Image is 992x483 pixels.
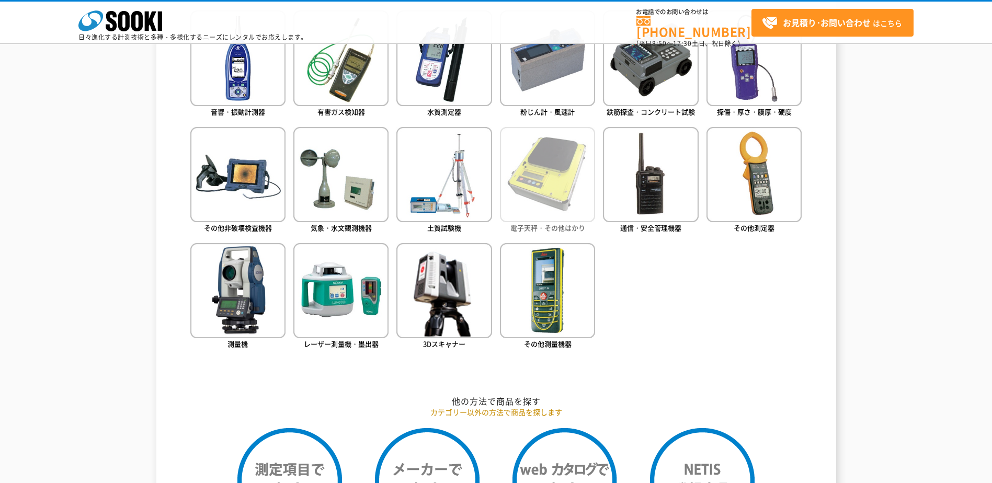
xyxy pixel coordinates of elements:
[762,15,902,31] span: はこちら
[603,127,698,235] a: 通信・安全管理機器
[706,10,802,119] a: 探傷・厚さ・膜厚・硬度
[396,127,492,235] a: 土質試験機
[500,243,595,338] img: その他測量機器
[190,127,286,235] a: その他非破壊検査機器
[304,339,379,349] span: レーザー測量機・墨出器
[204,223,272,233] span: その他非破壊検査機器
[603,10,698,106] img: 鉄筋探査・コンクリート試験
[190,243,286,338] img: 測量機
[603,127,698,222] img: 通信・安全管理機器
[603,10,698,119] a: 鉄筋探査・コンクリート試験
[500,10,595,106] img: 粉じん計・風速計
[607,107,695,117] span: 鉄筋探査・コンクリート試験
[500,243,595,351] a: その他測量機器
[293,10,389,119] a: 有害ガス検知器
[227,339,248,349] span: 測量機
[396,10,492,119] a: 水質測定器
[293,127,389,235] a: 気象・水文観測機器
[293,10,389,106] img: 有害ガス検知器
[751,9,914,37] a: お見積り･お問い合わせはこちら
[311,223,372,233] span: 気象・水文観測機器
[317,107,365,117] span: 有害ガス検知器
[211,107,265,117] span: 音響・振動計測器
[673,39,692,48] span: 17:30
[293,127,389,222] img: 気象・水文観測機器
[423,339,465,349] span: 3Dスキャナー
[706,10,802,106] img: 探傷・厚さ・膜厚・硬度
[636,16,751,38] a: [PHONE_NUMBER]
[190,10,286,106] img: 音響・振動計測器
[636,9,751,15] span: お電話でのお問い合わせは
[293,243,389,338] img: レーザー測量機・墨出器
[78,34,307,40] p: 日々進化する計測技術と多種・多様化するニーズにレンタルでお応えします。
[706,127,802,235] a: その他測定器
[510,223,585,233] span: 電子天秤・その他はかり
[500,127,595,235] a: 電子天秤・その他はかり
[652,39,667,48] span: 8:50
[706,127,802,222] img: その他測定器
[524,339,572,349] span: その他測量機器
[427,223,461,233] span: 土質試験機
[190,10,286,119] a: 音響・振動計測器
[500,127,595,222] img: 電子天秤・その他はかり
[293,243,389,351] a: レーザー測量機・墨出器
[396,127,492,222] img: 土質試験機
[190,396,802,407] h2: 他の方法で商品を探す
[190,127,286,222] img: その他非破壊検査機器
[783,16,871,29] strong: お見積り･お問い合わせ
[717,107,792,117] span: 探傷・厚さ・膜厚・硬度
[636,39,740,48] span: (平日 ～ 土日、祝日除く)
[190,407,802,418] p: カテゴリー以外の方法で商品を探します
[396,243,492,338] img: 3Dスキャナー
[190,243,286,351] a: 測量機
[734,223,774,233] span: その他測定器
[620,223,681,233] span: 通信・安全管理機器
[396,243,492,351] a: 3Dスキャナー
[396,10,492,106] img: 水質測定器
[520,107,575,117] span: 粉じん計・風速計
[427,107,461,117] span: 水質測定器
[500,10,595,119] a: 粉じん計・風速計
